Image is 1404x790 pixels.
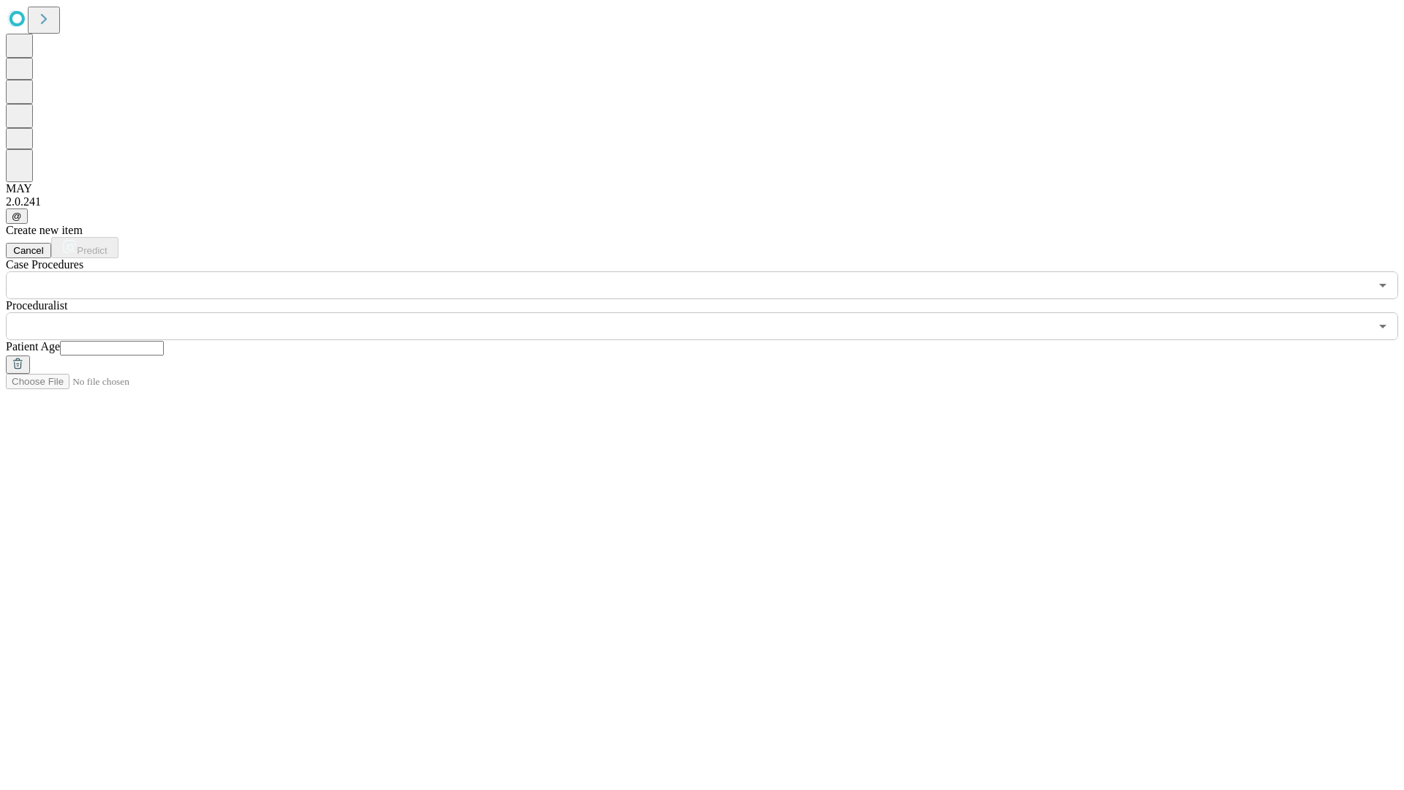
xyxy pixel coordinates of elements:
[6,258,83,271] span: Scheduled Procedure
[1373,275,1393,296] button: Open
[1373,316,1393,336] button: Open
[6,299,67,312] span: Proceduralist
[77,245,107,256] span: Predict
[51,237,118,258] button: Predict
[12,211,22,222] span: @
[6,195,1398,208] div: 2.0.241
[6,224,83,236] span: Create new item
[13,245,44,256] span: Cancel
[6,208,28,224] button: @
[6,340,60,353] span: Patient Age
[6,182,1398,195] div: MAY
[6,243,51,258] button: Cancel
